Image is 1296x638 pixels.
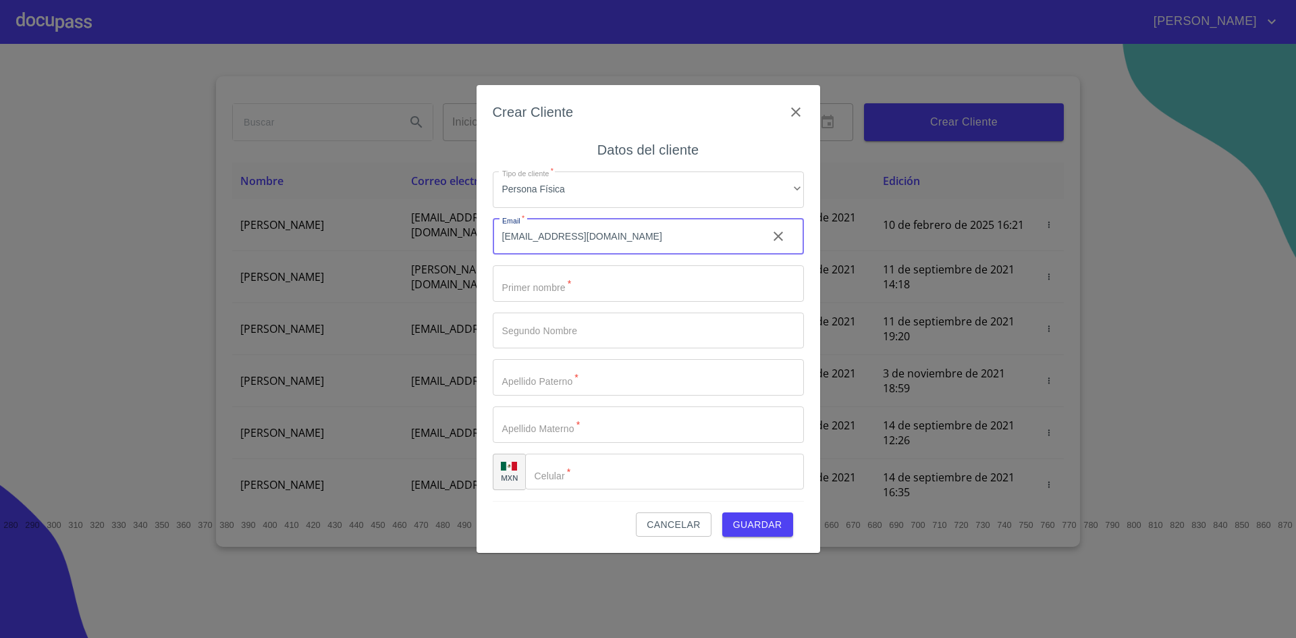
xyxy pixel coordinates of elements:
[722,512,793,537] button: Guardar
[733,516,782,533] span: Guardar
[493,101,574,123] h6: Crear Cliente
[501,473,518,483] p: MXN
[647,516,700,533] span: Cancelar
[762,220,794,252] button: clear input
[636,512,711,537] button: Cancelar
[597,139,699,161] h6: Datos del cliente
[501,462,517,471] img: R93DlvwvvjP9fbrDwZeCRYBHk45OWMq+AAOlFVsxT89f82nwPLnD58IP7+ANJEaWYhP0Tx8kkA0WlQMPQsAAgwAOmBj20AXj6...
[493,171,804,208] div: Persona Física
